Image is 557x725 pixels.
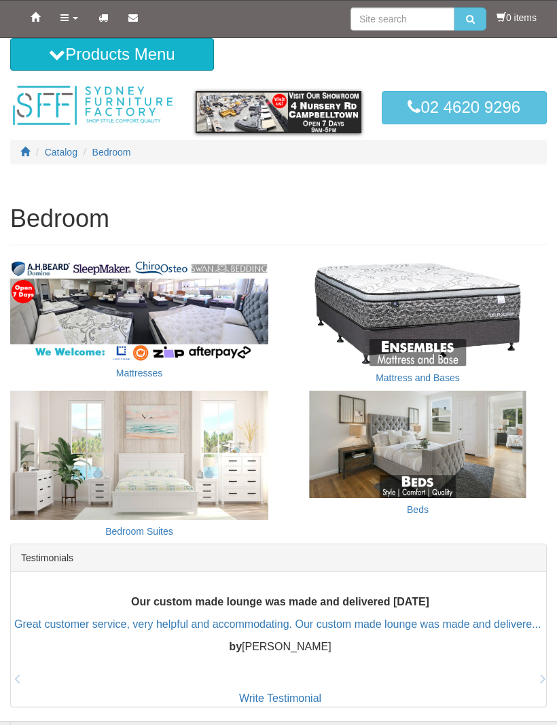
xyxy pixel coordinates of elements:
a: Bedroom Suites [105,526,173,537]
button: Products Menu [10,38,214,71]
a: Great customer service, very helpful and accommodating. Our custom made lounge was made and deliv... [14,618,541,630]
a: Mattress and Bases [376,372,460,383]
b: by [229,640,242,652]
img: Bedroom Suites [10,391,268,520]
a: Bedroom [92,147,131,158]
a: 02 4620 9296 [382,91,547,124]
img: showroom.gif [196,91,361,132]
img: Mattresses [10,259,268,361]
a: Catalog [45,147,77,158]
a: Write Testimonial [239,692,321,704]
img: Sydney Furniture Factory [10,84,175,127]
li: 0 items [497,11,537,24]
p: [PERSON_NAME] [14,639,546,654]
a: Mattresses [116,368,162,378]
img: Mattress and Bases [289,259,547,366]
img: Beds [289,391,547,498]
h1: Bedroom [10,205,547,232]
b: Our custom made lounge was made and delivered [DATE] [131,596,429,607]
div: Testimonials [11,544,546,572]
input: Site search [351,7,454,31]
a: Beds [407,504,429,515]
